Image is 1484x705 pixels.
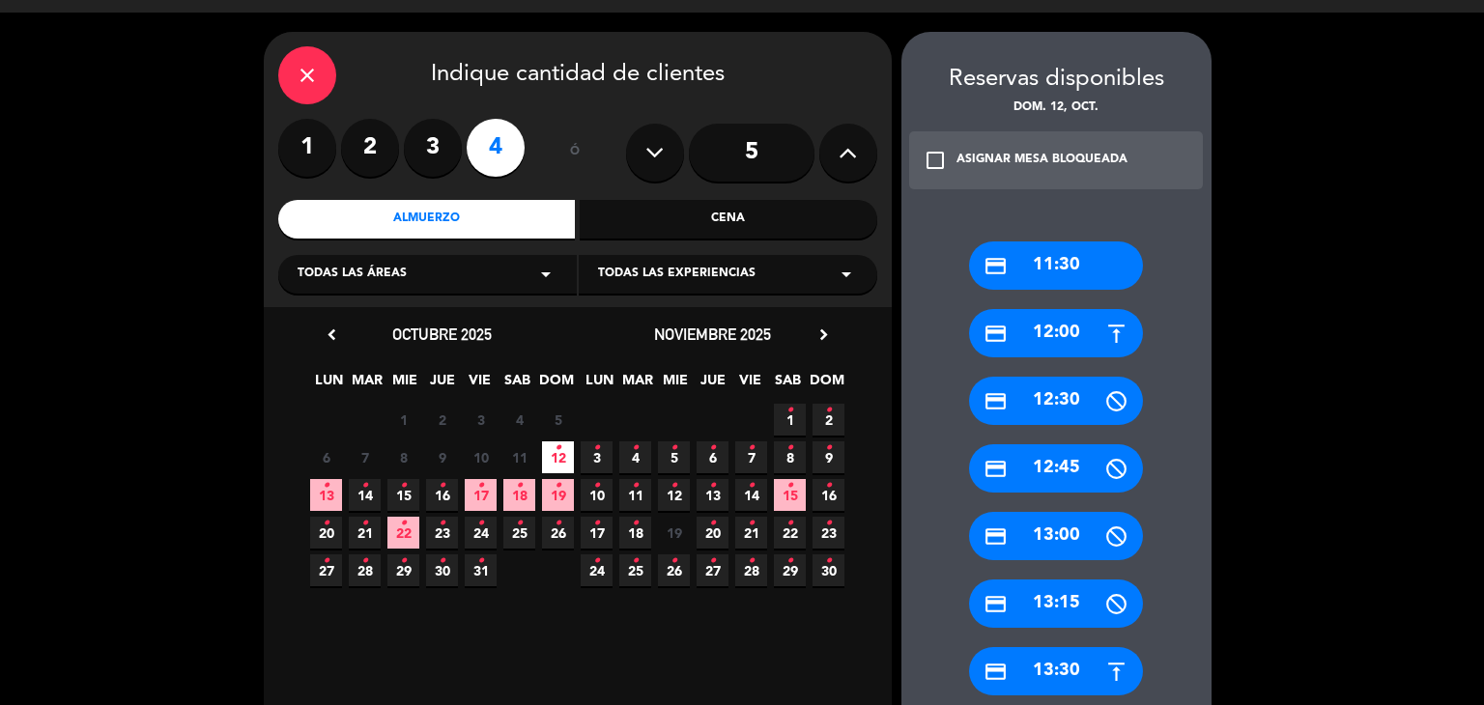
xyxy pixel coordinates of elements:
[323,546,329,577] i: •
[278,119,336,177] label: 1
[748,433,755,464] i: •
[621,369,653,401] span: MAR
[825,395,832,426] i: •
[349,441,381,473] span: 7
[984,389,1008,413] i: credit_card
[772,369,804,401] span: SAB
[735,441,767,473] span: 7
[555,433,561,464] i: •
[969,377,1143,425] div: 12:30
[581,441,613,473] span: 3
[361,508,368,539] i: •
[671,546,677,577] i: •
[404,119,462,177] label: 3
[984,322,1008,346] i: credit_card
[581,554,613,586] span: 24
[632,470,639,501] i: •
[825,546,832,577] i: •
[503,479,535,511] span: 18
[813,404,844,436] span: 2
[969,579,1143,628] div: 13:15
[813,441,844,473] span: 9
[501,369,533,401] span: SAB
[697,517,728,549] span: 20
[619,517,651,549] span: 18
[619,441,651,473] span: 4
[439,470,445,501] i: •
[786,508,793,539] i: •
[984,524,1008,549] i: credit_card
[544,119,607,186] div: ó
[825,433,832,464] i: •
[387,479,419,511] span: 15
[323,508,329,539] i: •
[659,369,691,401] span: MIE
[786,470,793,501] i: •
[426,554,458,586] span: 30
[388,369,420,401] span: MIE
[697,369,728,401] span: JUE
[439,508,445,539] i: •
[734,369,766,401] span: VIE
[774,441,806,473] span: 8
[969,241,1143,290] div: 11:30
[748,470,755,501] i: •
[400,470,407,501] i: •
[465,441,497,473] span: 10
[748,546,755,577] i: •
[810,369,842,401] span: DOM
[516,508,523,539] i: •
[709,508,716,539] i: •
[534,263,557,286] i: arrow_drop_down
[310,479,342,511] span: 13
[632,433,639,464] i: •
[310,517,342,549] span: 20
[598,265,756,284] span: Todas las experiencias
[278,200,576,239] div: Almuerzo
[593,546,600,577] i: •
[697,441,728,473] span: 6
[835,263,858,286] i: arrow_drop_down
[984,592,1008,616] i: credit_card
[735,517,767,549] span: 21
[969,647,1143,695] div: 13:30
[278,46,877,104] div: Indique cantidad de clientes
[969,512,1143,560] div: 13:00
[400,508,407,539] i: •
[298,265,407,284] span: Todas las áreas
[465,554,497,586] span: 31
[516,470,523,501] i: •
[465,404,497,436] span: 3
[465,479,497,511] span: 17
[593,433,600,464] i: •
[542,479,574,511] span: 19
[555,470,561,501] i: •
[658,479,690,511] span: 12
[813,324,834,345] i: chevron_right
[349,517,381,549] span: 21
[426,441,458,473] span: 9
[786,395,793,426] i: •
[477,470,484,501] i: •
[426,517,458,549] span: 23
[813,479,844,511] span: 16
[361,470,368,501] i: •
[581,479,613,511] span: 10
[774,404,806,436] span: 1
[658,554,690,586] span: 26
[709,470,716,501] i: •
[387,517,419,549] span: 22
[786,546,793,577] i: •
[542,517,574,549] span: 26
[387,441,419,473] span: 8
[439,546,445,577] i: •
[671,470,677,501] i: •
[825,508,832,539] i: •
[901,61,1212,99] div: Reservas disponibles
[901,99,1212,118] div: dom. 12, oct.
[924,149,947,172] i: check_box_outline_blank
[984,660,1008,684] i: credit_card
[697,554,728,586] span: 27
[786,433,793,464] i: •
[296,64,319,87] i: close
